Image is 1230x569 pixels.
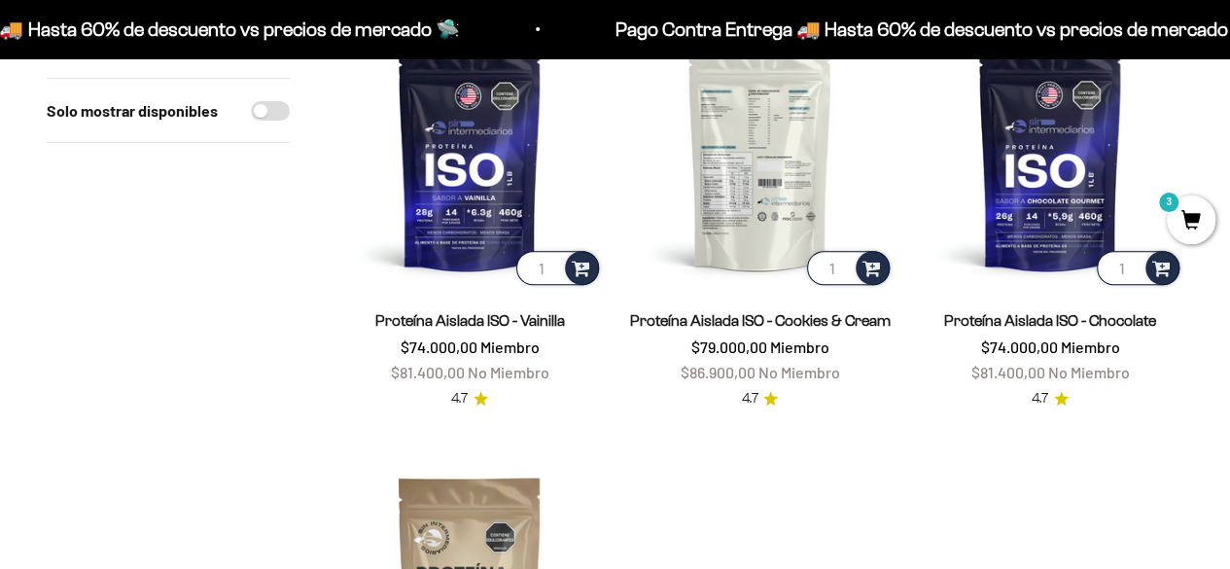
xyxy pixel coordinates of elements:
span: No Miembro [468,363,549,381]
span: $74.000,00 [980,338,1057,356]
a: Proteína Aislada ISO - Cookies & Cream [629,312,890,329]
a: 4.74.7 de 5.0 estrellas [1032,388,1069,409]
span: 4.7 [451,388,468,409]
a: 3 [1167,211,1215,232]
span: No Miembro [1047,363,1129,381]
span: 4.7 [1032,388,1048,409]
mark: 3 [1157,191,1180,214]
a: Proteína Aislada ISO - Vainilla [375,312,565,329]
span: $86.900,00 [680,363,755,381]
span: Miembro [480,338,540,356]
span: No Miembro [757,363,839,381]
a: 4.74.7 de 5.0 estrellas [451,388,488,409]
a: Proteína Aislada ISO - Chocolate [944,312,1156,329]
span: $81.400,00 [970,363,1044,381]
span: $74.000,00 [401,338,477,356]
span: Miembro [1060,338,1119,356]
img: Proteína Aislada ISO - Cookies & Cream [626,22,893,289]
a: 4.74.7 de 5.0 estrellas [741,388,778,409]
label: Solo mostrar disponibles [47,98,218,124]
span: 4.7 [741,388,757,409]
span: $81.400,00 [391,363,465,381]
span: Miembro [769,338,828,356]
span: $79.000,00 [690,338,766,356]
